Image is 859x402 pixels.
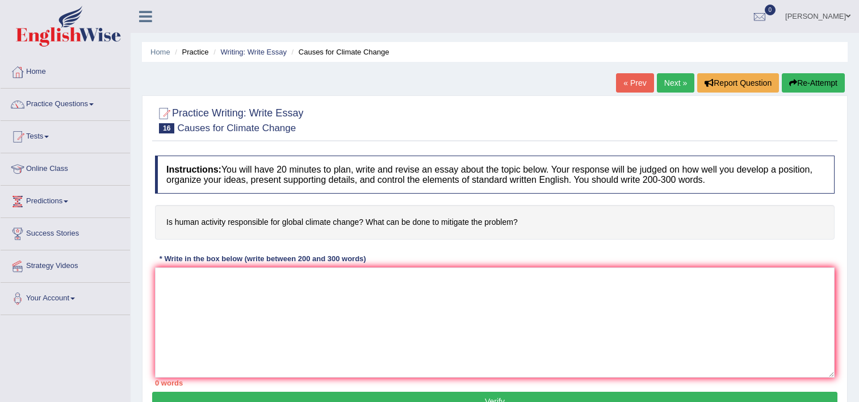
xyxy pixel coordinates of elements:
[159,123,174,133] span: 16
[616,73,653,93] a: « Prev
[155,105,303,133] h2: Practice Writing: Write Essay
[1,56,130,85] a: Home
[289,47,389,57] li: Causes for Climate Change
[1,89,130,117] a: Practice Questions
[1,250,130,279] a: Strategy Videos
[155,378,835,388] div: 0 words
[155,205,835,240] h4: Is human activity responsible for global climate change? What can be done to mitigate the problem?
[172,47,208,57] li: Practice
[1,153,130,182] a: Online Class
[1,121,130,149] a: Tests
[150,48,170,56] a: Home
[765,5,776,15] span: 0
[166,165,221,174] b: Instructions:
[155,254,370,265] div: * Write in the box below (write between 200 and 300 words)
[155,156,835,194] h4: You will have 20 minutes to plan, write and revise an essay about the topic below. Your response ...
[177,123,296,133] small: Causes for Climate Change
[220,48,287,56] a: Writing: Write Essay
[1,186,130,214] a: Predictions
[657,73,694,93] a: Next »
[782,73,845,93] button: Re-Attempt
[1,283,130,311] a: Your Account
[1,218,130,246] a: Success Stories
[697,73,779,93] button: Report Question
